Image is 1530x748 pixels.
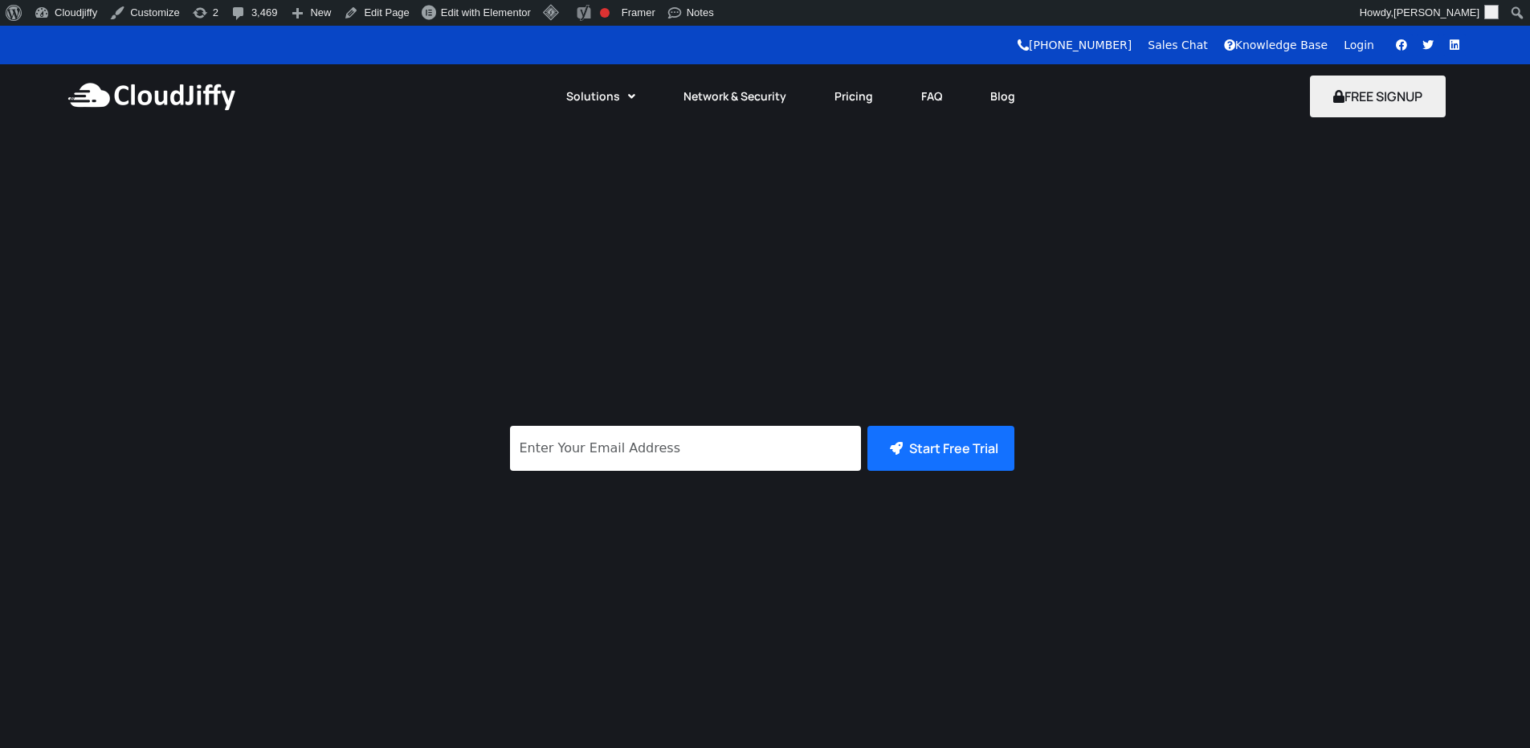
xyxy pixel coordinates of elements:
a: Sales Chat [1148,39,1207,51]
a: Pricing [810,79,897,114]
div: Focus keyphrase not set [600,8,610,18]
a: Login [1344,39,1374,51]
a: Network & Security [659,79,810,114]
span: Edit with Elementor [441,6,531,18]
a: Solutions [542,79,659,114]
a: FREE SIGNUP [1310,88,1446,105]
a: [PHONE_NUMBER] [1018,39,1132,51]
a: Blog [966,79,1039,114]
input: Enter Your Email Address [510,426,861,471]
button: Start Free Trial [867,426,1014,471]
button: FREE SIGNUP [1310,76,1446,117]
a: Knowledge Base [1224,39,1328,51]
span: [PERSON_NAME] [1393,6,1479,18]
a: FAQ [897,79,966,114]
